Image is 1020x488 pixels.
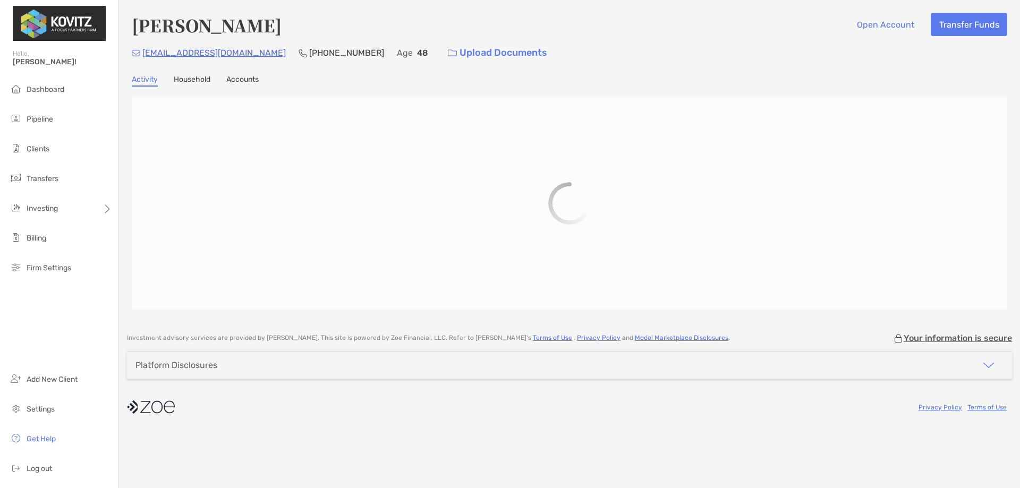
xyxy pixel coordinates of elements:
img: add_new_client icon [10,372,22,385]
img: settings icon [10,402,22,415]
a: Activity [132,75,158,87]
span: [PERSON_NAME]! [13,57,112,66]
a: Privacy Policy [577,334,620,341]
span: Billing [27,234,46,243]
a: Accounts [226,75,259,87]
img: pipeline icon [10,112,22,125]
span: Dashboard [27,85,64,94]
img: Email Icon [132,50,140,56]
span: Get Help [27,434,56,443]
img: get-help icon [10,432,22,444]
span: Log out [27,464,52,473]
img: Zoe Logo [13,4,106,42]
img: Phone Icon [299,49,307,57]
span: Transfers [27,174,58,183]
img: icon arrow [982,359,995,372]
span: Firm Settings [27,263,71,272]
span: Settings [27,405,55,414]
button: Transfer Funds [931,13,1007,36]
img: billing icon [10,231,22,244]
button: Open Account [848,13,922,36]
p: [PHONE_NUMBER] [309,46,384,59]
span: Investing [27,204,58,213]
p: Your information is secure [904,333,1012,343]
a: Household [174,75,210,87]
div: Platform Disclosures [135,360,217,370]
a: Model Marketplace Disclosures [635,334,728,341]
img: logout icon [10,461,22,474]
img: dashboard icon [10,82,22,95]
a: Terms of Use [533,334,572,341]
a: Terms of Use [967,404,1007,411]
span: Pipeline [27,115,53,124]
span: Clients [27,144,49,153]
p: 48 [417,46,428,59]
a: Privacy Policy [919,404,962,411]
img: investing icon [10,201,22,214]
span: Add New Client [27,375,78,384]
p: [EMAIL_ADDRESS][DOMAIN_NAME] [142,46,286,59]
p: Investment advisory services are provided by [PERSON_NAME] . This site is powered by Zoe Financia... [127,334,730,342]
img: transfers icon [10,172,22,184]
img: clients icon [10,142,22,155]
h4: [PERSON_NAME] [132,13,282,37]
img: button icon [448,49,457,57]
img: company logo [127,395,175,419]
a: Upload Documents [441,41,554,64]
img: firm-settings icon [10,261,22,273]
p: Age [397,46,413,59]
